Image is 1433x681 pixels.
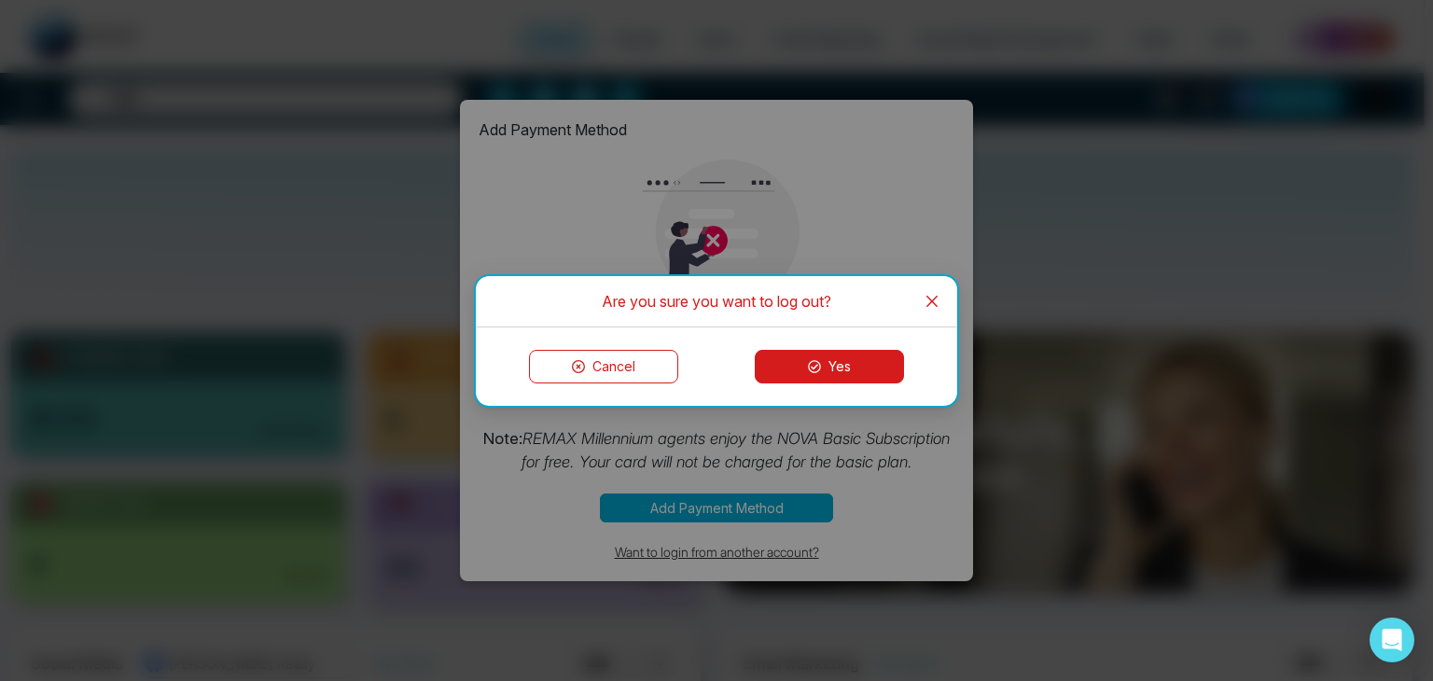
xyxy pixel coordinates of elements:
[529,350,678,383] button: Cancel
[755,350,904,383] button: Yes
[925,294,939,309] span: close
[1370,618,1414,662] div: Open Intercom Messenger
[907,276,957,327] button: Close
[498,291,935,312] div: Are you sure you want to log out?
